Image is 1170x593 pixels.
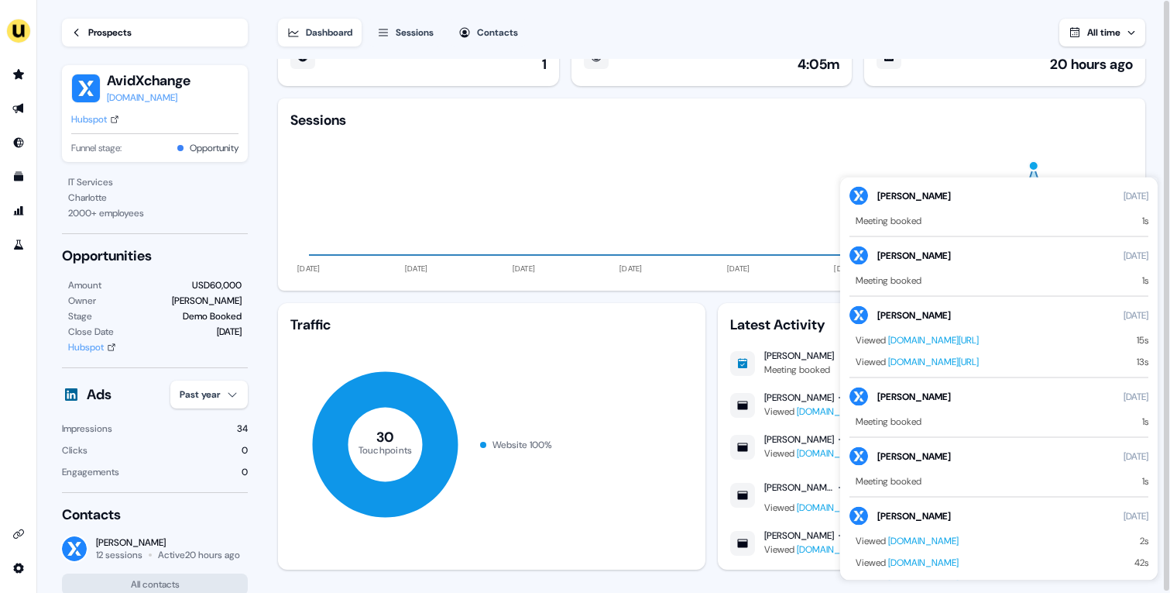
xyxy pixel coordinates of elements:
div: 13s [1137,356,1148,368]
a: Go to integrations [6,556,31,581]
a: [DOMAIN_NAME] [797,447,867,460]
tspan: [DATE] [297,264,321,274]
div: Impressions [62,421,112,436]
div: 1s [1142,475,1148,488]
div: [DATE] [1124,389,1148,405]
div: 2000 + employees [68,205,242,221]
div: 12 sessions [96,549,142,561]
a: Go to templates [6,164,31,189]
a: [DOMAIN_NAME] [107,90,190,105]
div: [DATE] [217,324,242,340]
a: Go to outbound experience [6,96,31,121]
a: Go to integrations [6,522,31,546]
div: Charlotte [68,190,242,205]
a: [DOMAIN_NAME] [888,535,959,547]
a: [DOMAIN_NAME][URL] [888,334,979,346]
div: 15s [1137,334,1148,346]
div: Amount [68,278,101,293]
div: 0 [242,443,248,458]
div: 1s [1142,215,1148,227]
div: [PERSON_NAME] [764,350,834,362]
div: [PERSON_NAME] [877,308,951,323]
div: Viewed [849,356,985,368]
div: Viewed [764,404,1075,419]
a: [DOMAIN_NAME][URL] [797,543,887,556]
div: Meeting booked [849,415,928,428]
div: [DATE] [1124,449,1148,464]
div: Dashboard [306,25,352,40]
div: Traffic [290,315,693,334]
a: [DOMAIN_NAME] [797,502,867,514]
div: USD60,000 [192,278,242,293]
button: All time [1059,19,1145,47]
div: Viewed [849,535,965,547]
div: Viewed [849,334,985,346]
button: Contacts [449,19,527,47]
a: [DOMAIN_NAME] [888,578,959,591]
button: AvidXchange [107,71,190,90]
a: [DOMAIN_NAME] [797,405,867,418]
a: Hubspot [71,112,119,127]
div: 34 [237,421,248,436]
div: Hubspot [71,112,107,127]
a: [DOMAIN_NAME] [888,557,959,569]
div: 0 [242,464,248,480]
div: Demo Booked [183,309,242,324]
div: [DATE] [1124,509,1148,524]
div: Contacts [62,505,248,524]
div: IT Services [68,174,242,190]
a: Go to attribution [6,198,31,223]
div: [PERSON_NAME] [764,481,834,494]
div: Owner [68,293,96,309]
div: Opportunities [62,247,248,265]
a: Prospects [62,19,248,47]
button: Sessions [368,19,443,47]
div: Viewed [849,557,965,569]
div: 4:05m [798,55,839,74]
div: 1s [1142,415,1148,428]
div: Sessions [290,111,346,129]
div: [PERSON_NAME] [877,389,951,405]
div: 3s [1139,578,1148,591]
button: Dashboard [278,19,362,47]
tspan: 30 [376,428,395,446]
div: Viewed [849,578,965,591]
div: [PERSON_NAME] [877,248,951,264]
div: 1s [1142,274,1148,287]
button: Past year [170,381,248,409]
div: Meeting booked [764,362,834,378]
div: 2s [1140,535,1148,547]
div: [PERSON_NAME] [877,188,951,204]
div: Hubspot [68,340,104,355]
div: Clicks [62,443,87,458]
div: [PERSON_NAME] [764,529,834,542]
div: 1 [542,55,547,74]
div: Sessions [396,25,434,40]
div: Meeting booked [849,475,928,488]
div: [PERSON_NAME] [764,391,834,404]
button: Opportunity [190,140,238,156]
div: [DATE] [1124,308,1148,323]
div: Viewed [764,500,1075,515]
div: [PERSON_NAME] [764,433,834,446]
span: Funnel stage: [71,140,122,156]
div: Viewed [764,542,1075,557]
tspan: [DATE] [619,264,643,274]
div: [DATE] [1124,188,1148,204]
div: [DATE] [1124,248,1148,264]
div: [PERSON_NAME] [172,293,242,309]
div: Stage [68,309,92,324]
tspan: [DATE] [513,264,536,274]
div: [PERSON_NAME] [877,449,951,464]
div: Prospects [88,25,132,40]
tspan: [DATE] [727,264,750,274]
div: Latest Activity [730,315,1133,334]
div: [PERSON_NAME] [96,536,240,549]
a: Go to prospects [6,62,31,87]
div: Meeting booked [849,274,928,287]
a: [DOMAIN_NAME][URL] [888,356,979,368]
div: Website 100 % [492,437,552,453]
div: 20 hours ago [1050,55,1133,74]
div: Ads [87,385,112,404]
